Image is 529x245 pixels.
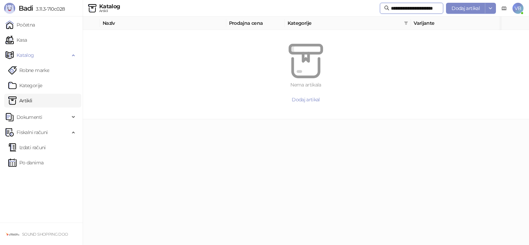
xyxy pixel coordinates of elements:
[19,4,33,12] span: Badi
[8,94,32,108] a: ArtikliArtikli
[22,232,68,237] small: SOUND SHOPPING DOO
[17,48,34,62] span: Katalog
[33,6,65,12] span: 3.11.3-710c028
[4,3,15,14] img: Logo
[8,63,49,77] a: Robne marke
[226,17,285,30] th: Prodajna cena
[17,110,42,124] span: Dokumenti
[99,94,512,105] button: Dodaj artikal
[452,5,480,11] span: Dodaj artikal
[99,81,512,89] div: Nema artikala
[404,21,408,25] span: filter
[499,3,510,14] a: Dokumentacija
[6,18,35,32] a: Početna
[88,4,96,12] img: Artikli
[288,19,402,27] span: Kategorije
[8,79,42,92] a: Kategorije
[292,96,320,103] span: Dodaj artikal
[403,18,409,28] span: filter
[6,33,27,47] a: Kasa
[8,141,46,154] a: Izdati računi
[446,3,485,14] button: Dodaj artikal
[99,9,120,13] div: Artikli
[8,156,43,170] a: Po danima
[17,125,48,139] span: Fiskalni računi
[99,4,120,9] div: Katalog
[100,17,226,30] th: Naziv
[512,3,523,14] span: VB
[6,227,19,241] img: 64x64-companyLogo-e7a8445e-e0d6-44f4-afaa-b464db374048.png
